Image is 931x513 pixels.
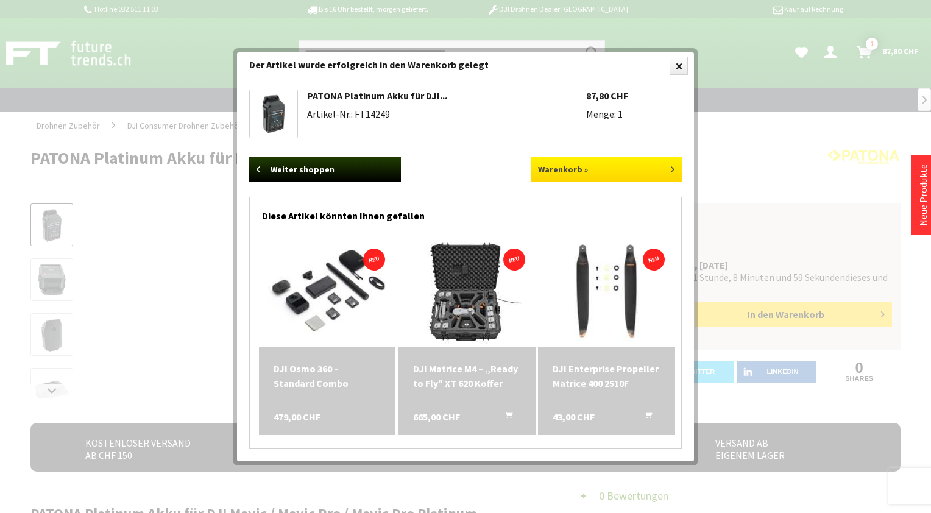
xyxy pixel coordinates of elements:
div: Diese Artikel könnten Ihnen gefallen [262,197,669,228]
div: DJI Enterprise Propeller Matrice 400 2510F [553,361,660,391]
span: 665,00 CHF [413,409,460,424]
li: Menge: 1 [586,108,682,120]
a: DJI Matrice M4 – „Ready to Fly" XT 620 Koffer 665,00 CHF In den Warenkorb [413,361,521,391]
a: Weiter shoppen [249,157,401,182]
img: PATONA Platinum Akku für DJI Mavic / Mavic Pro / Mavic Pro Platinum [261,93,287,135]
a: Warenkorb » [531,157,682,182]
img: DJI Enterprise Propeller Matrice 400 2510F [538,240,675,343]
div: DJI Matrice M4 – „Ready to Fly" XT 620 Koffer [413,361,521,391]
img: DJI Osmo 360 – Standard Combo [259,240,396,343]
a: DJI Osmo 360 – Standard Combo 479,00 CHF [274,361,381,391]
li: Artikel-Nr.: FT14249 [307,108,586,120]
a: DJI Enterprise Propeller Matrice 400 2510F 43,00 CHF In den Warenkorb [553,361,660,391]
img: DJI Matrice M4 – „Ready to Fly" XT 620 Koffer [412,237,522,347]
button: In den Warenkorb [630,409,659,425]
div: DJI Osmo 360 – Standard Combo [274,361,381,391]
a: PATONA Platinum Akku für DJI... [307,90,447,102]
div: Der Artikel wurde erfolgreich in den Warenkorb gelegt [237,52,694,77]
a: PATONA Platinum Akku für DJI Mavic / Mavic Pro / Mavic Pro Platinum [253,93,294,135]
a: Neue Produkte [917,164,929,226]
button: In den Warenkorb [490,409,520,425]
span: 479,00 CHF [274,409,320,424]
span: 43,00 CHF [553,409,595,424]
li: 87,80 CHF [586,90,682,102]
